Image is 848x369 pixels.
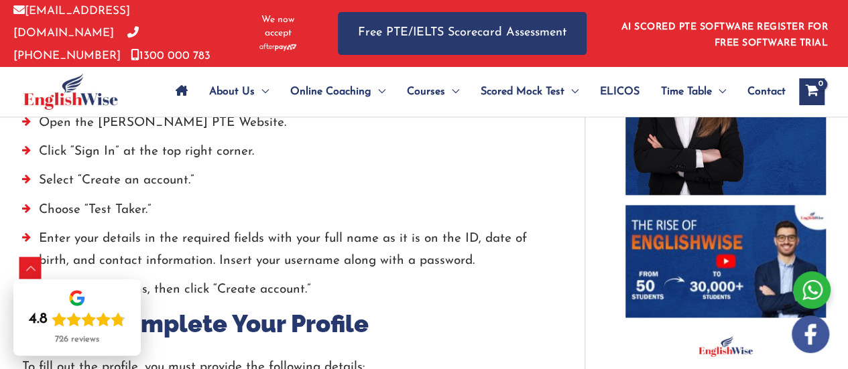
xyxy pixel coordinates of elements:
[650,68,737,115] a: Time TableMenu Toggle
[165,68,786,115] nav: Site Navigation: Main Menu
[407,68,445,115] span: Courses
[621,22,829,48] a: AI SCORED PTE SOFTWARE REGISTER FOR FREE SOFTWARE TRIAL
[792,315,829,353] img: white-facebook.png
[29,310,125,329] div: Rating: 4.8 out of 5
[22,308,544,340] h2: Step 2: Complete Your Profile
[22,112,544,141] li: Open the [PERSON_NAME] PTE Website.
[13,27,139,61] a: [PHONE_NUMBER]
[338,12,587,54] a: Free PTE/IELTS Scorecard Assessment
[290,68,371,115] span: Online Coaching
[589,68,650,115] a: ELICOS
[259,44,296,51] img: Afterpay-Logo
[799,78,825,105] a: View Shopping Cart, empty
[470,68,589,115] a: Scored Mock TestMenu Toggle
[747,68,786,115] span: Contact
[23,73,118,110] img: cropped-ew-logo
[613,11,835,55] aside: Header Widget 1
[22,141,544,169] li: Click “Sign In” at the top right corner.
[396,68,470,115] a: CoursesMenu Toggle
[198,68,280,115] a: About UsMenu Toggle
[131,50,210,62] a: 1300 000 783
[661,68,712,115] span: Time Table
[371,68,385,115] span: Menu Toggle
[481,68,564,115] span: Scored Mock Test
[55,334,99,345] div: 726 reviews
[22,228,544,279] li: Enter your details in the required fields with your full name as it is on the ID, date of birth, ...
[600,68,640,115] span: ELICOS
[255,68,269,115] span: Menu Toggle
[13,5,130,39] a: [EMAIL_ADDRESS][DOMAIN_NAME]
[737,68,786,115] a: Contact
[445,68,459,115] span: Menu Toggle
[251,13,304,40] span: We now accept
[22,279,544,307] li: Agree to the terms, then click “Create account.”
[712,68,726,115] span: Menu Toggle
[22,199,544,228] li: Choose “Test Taker.”
[280,68,396,115] a: Online CoachingMenu Toggle
[29,310,48,329] div: 4.8
[22,169,544,198] li: Select “Create an account.”
[209,68,255,115] span: About Us
[564,68,579,115] span: Menu Toggle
